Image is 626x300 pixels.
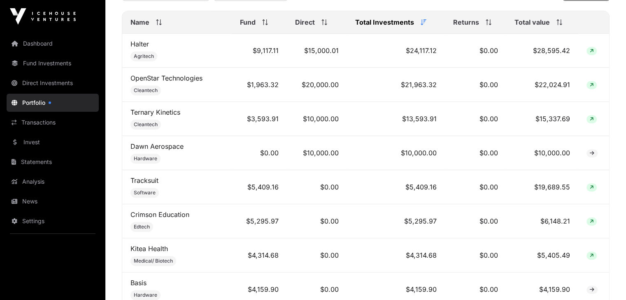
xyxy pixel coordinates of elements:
[134,53,154,60] span: Agritech
[514,17,550,27] span: Total value
[7,212,99,230] a: Settings
[445,170,506,204] td: $0.00
[7,74,99,92] a: Direct Investments
[347,102,445,136] td: $13,593.91
[287,102,347,136] td: $10,000.00
[130,74,202,82] a: OpenStar Technologies
[134,258,173,264] span: Medical/ Biotech
[445,238,506,272] td: $0.00
[7,173,99,191] a: Analysis
[287,238,347,272] td: $0.00
[130,17,149,27] span: Name
[232,68,287,102] td: $1,963.32
[355,17,414,27] span: Total Investments
[232,34,287,68] td: $9,117.11
[445,68,506,102] td: $0.00
[232,204,287,238] td: $5,295.97
[585,261,626,300] iframe: Chat Widget
[7,35,99,53] a: Dashboard
[445,136,506,170] td: $0.00
[506,102,578,136] td: $15,337.69
[347,238,445,272] td: $4,314.68
[347,204,445,238] td: $5,295.97
[134,155,157,162] span: Hardware
[7,94,99,112] a: Portfolio
[295,17,315,27] span: Direct
[445,102,506,136] td: $0.00
[232,102,287,136] td: $3,593.91
[134,224,150,230] span: Edtech
[347,170,445,204] td: $5,409.16
[130,245,168,253] a: Kitea Health
[287,68,347,102] td: $20,000.00
[287,34,347,68] td: $15,000.01
[130,176,158,185] a: Tracksuit
[130,40,149,48] a: Halter
[506,204,578,238] td: $6,148.21
[232,136,287,170] td: $0.00
[232,238,287,272] td: $4,314.68
[287,136,347,170] td: $10,000.00
[445,204,506,238] td: $0.00
[287,204,347,238] td: $0.00
[506,170,578,204] td: $19,689.55
[134,292,157,298] span: Hardware
[130,210,189,219] a: Crimson Education
[130,279,147,287] a: Basis
[134,189,156,196] span: Software
[347,34,445,68] td: $24,117.12
[130,108,180,116] a: Ternary Kinetics
[7,133,99,151] a: Invest
[453,17,479,27] span: Returns
[134,121,158,128] span: Cleantech
[506,34,578,68] td: $28,595.42
[7,113,99,132] a: Transactions
[445,34,506,68] td: $0.00
[506,136,578,170] td: $10,000.00
[7,54,99,72] a: Fund Investments
[232,170,287,204] td: $5,409.16
[10,8,76,25] img: Icehouse Ventures Logo
[7,153,99,171] a: Statements
[347,68,445,102] td: $21,963.32
[130,142,184,150] a: Dawn Aerospace
[506,238,578,272] td: $5,405.49
[506,68,578,102] td: $22,024.91
[347,136,445,170] td: $10,000.00
[134,87,158,94] span: Cleantech
[240,17,256,27] span: Fund
[7,192,99,210] a: News
[287,170,347,204] td: $0.00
